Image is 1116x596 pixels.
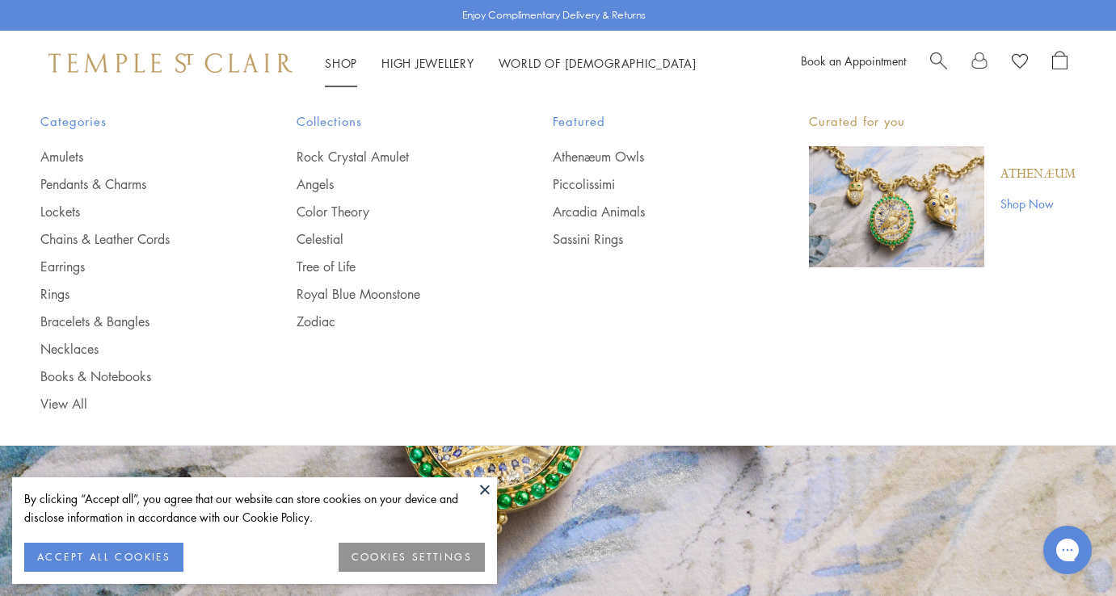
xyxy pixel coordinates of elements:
a: Book an Appointment [801,52,906,69]
a: Open Shopping Bag [1052,51,1068,75]
span: Featured [553,111,744,132]
a: High JewelleryHigh Jewellery [381,55,474,71]
a: Tree of Life [297,258,488,275]
a: Earrings [40,258,232,275]
span: Categories [40,111,232,132]
a: Royal Blue Moonstone [297,285,488,303]
a: Amulets [40,148,232,166]
a: Books & Notebooks [40,367,232,385]
a: Search [930,51,947,75]
p: Curated for you [809,111,1076,132]
a: World of [DEMOGRAPHIC_DATA]World of [DEMOGRAPHIC_DATA] [499,55,697,71]
span: Collections [297,111,488,132]
a: Arcadia Animals [553,203,744,220]
a: ShopShop [325,55,357,71]
a: Color Theory [297,203,488,220]
button: ACCEPT ALL COOKIES [24,543,183,572]
a: Sassini Rings [553,230,744,248]
a: Shop Now [1000,195,1076,212]
a: Zodiac [297,313,488,330]
p: Enjoy Complimentary Delivery & Returns [462,7,646,23]
a: Lockets [40,203,232,220]
a: Athenæum [1000,166,1076,183]
a: Athenæum Owls [553,148,744,166]
a: View Wishlist [1012,51,1028,75]
a: Piccolissimi [553,175,744,193]
button: COOKIES SETTINGS [339,543,485,572]
a: View All [40,395,232,413]
iframe: Gorgias live chat messenger [1035,520,1100,580]
a: Angels [297,175,488,193]
img: Temple St. Clair [48,53,293,73]
a: Pendants & Charms [40,175,232,193]
a: Rings [40,285,232,303]
nav: Main navigation [325,53,697,73]
a: Bracelets & Bangles [40,313,232,330]
a: Chains & Leather Cords [40,230,232,248]
a: Celestial [297,230,488,248]
a: Necklaces [40,340,232,358]
div: By clicking “Accept all”, you agree that our website can store cookies on your device and disclos... [24,489,485,527]
a: Rock Crystal Amulet [297,148,488,166]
